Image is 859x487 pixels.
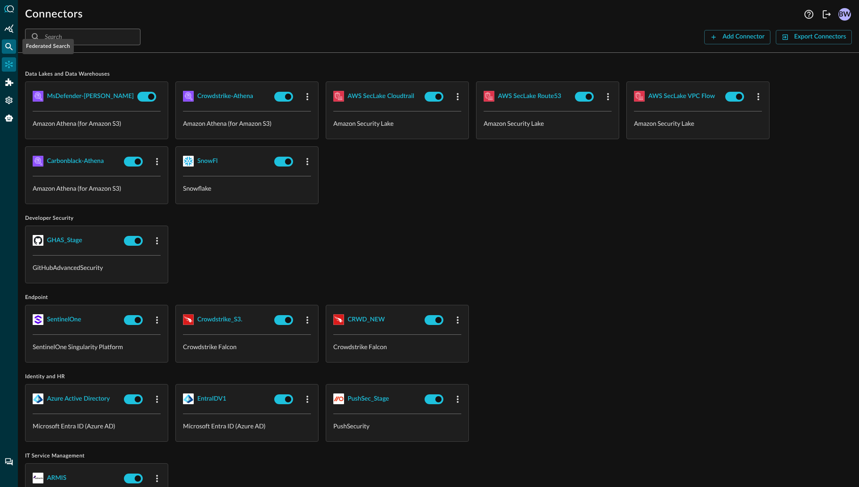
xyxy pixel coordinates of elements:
[183,314,194,325] img: CrowdStrikeFalcon.svg
[197,393,226,405] div: EntraIDV1
[348,393,389,405] div: PushSec_Stage
[33,235,43,246] img: Github.svg
[47,392,110,406] button: Azure Active Directory
[197,89,253,103] button: Crowdstrike-Athena
[25,7,83,21] h1: Connectors
[47,235,82,246] div: GHAS_Stage
[197,392,226,406] button: EntraIDV1
[33,314,43,325] img: SentinelOne.svg
[723,31,765,43] div: Add Connector
[25,453,852,460] span: IT Service Management
[47,154,104,168] button: Carbonblack-Athena
[2,75,17,90] div: Addons
[47,473,66,484] div: ARMIS
[348,392,389,406] button: PushSec_Stage
[348,314,385,325] div: CRWD_NEW
[2,111,16,125] div: Query Agent
[197,312,242,327] button: Crowdstrike_S3.
[45,29,120,45] input: Search
[484,119,612,128] p: Amazon Security Lake
[794,31,846,43] div: Export Connectors
[776,30,852,44] button: Export Connectors
[634,119,762,128] p: Amazon Security Lake
[33,342,161,351] p: SentinelOne Singularity Platform
[348,89,414,103] button: AWS SecLake Cloudtrail
[197,154,217,168] button: SnowFl
[197,156,217,167] div: SnowFl
[25,373,852,380] span: Identity and HR
[33,421,161,431] p: Microsoft Entra ID (Azure AD)
[2,39,16,54] div: Federated Search
[348,91,414,102] div: AWS SecLake Cloudtrail
[47,312,81,327] button: SentinelOne
[634,91,645,102] img: AWSSecurityLake.svg
[820,7,834,21] button: Logout
[183,184,311,193] p: Snowflake
[2,21,16,36] div: Summary Insights
[333,91,344,102] img: AWSSecurityLake.svg
[47,233,82,248] button: GHAS_Stage
[183,156,194,167] img: Snowflake.svg
[47,156,104,167] div: Carbonblack-Athena
[47,91,134,102] div: MsDefender-[PERSON_NAME]
[47,471,66,485] button: ARMIS
[197,314,242,325] div: Crowdstrike_S3.
[197,91,253,102] div: Crowdstrike-Athena
[183,421,311,431] p: Microsoft Entra ID (Azure AD)
[704,30,770,44] button: Add Connector
[33,473,43,483] img: Armis.svg
[484,91,494,102] img: AWSSecurityLake.svg
[2,455,16,469] div: Chat
[838,8,851,21] div: BW
[22,39,74,54] div: Federated Search
[47,89,134,103] button: MsDefender-[PERSON_NAME]
[183,91,194,102] img: AWSAthena.svg
[648,91,715,102] div: AWS SecLake VPC Flow
[2,93,16,107] div: Settings
[25,215,852,222] span: Developer Security
[333,119,461,128] p: Amazon Security Lake
[333,393,344,404] img: PushSecurity.svg
[183,393,194,404] img: MicrosoftEntra.svg
[33,184,161,193] p: Amazon Athena (for Amazon S3)
[47,393,110,405] div: Azure Active Directory
[33,156,43,167] img: AWSAthena.svg
[648,89,715,103] button: AWS SecLake VPC Flow
[25,294,852,301] span: Endpoint
[33,263,161,272] p: GitHubAdvancedSecurity
[348,312,385,327] button: CRWD_NEW
[333,314,344,325] img: CrowdStrikeFalcon.svg
[47,314,81,325] div: SentinelOne
[33,119,161,128] p: Amazon Athena (for Amazon S3)
[333,421,461,431] p: PushSecurity
[333,342,461,351] p: Crowdstrike Falcon
[183,119,311,128] p: Amazon Athena (for Amazon S3)
[183,342,311,351] p: Crowdstrike Falcon
[498,91,561,102] div: AWS SecLake Route53
[498,89,561,103] button: AWS SecLake Route53
[802,7,816,21] button: Help
[33,91,43,102] img: AWSAthena.svg
[25,71,852,78] span: Data Lakes and Data Warehouses
[33,393,43,404] img: MicrosoftEntra.svg
[2,57,16,72] div: Connectors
